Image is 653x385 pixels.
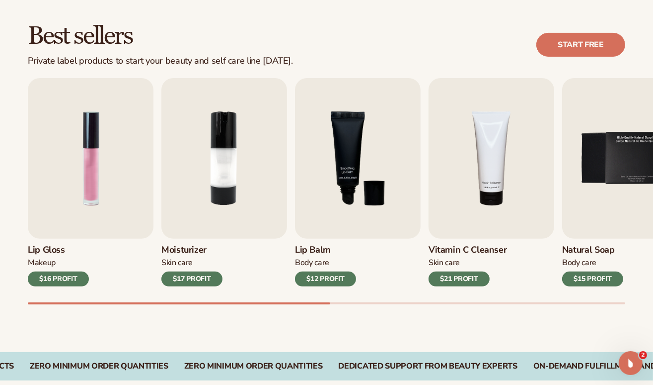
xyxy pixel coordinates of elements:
div: Body Care [562,258,623,268]
div: $12 PROFIT [295,272,356,287]
a: Start free [536,33,625,57]
h3: Moisturizer [161,245,222,256]
div: Zero Minimum Order QuantitieS [184,362,323,371]
a: 1 / 9 [28,78,153,287]
div: Makeup [28,258,89,268]
div: Skin Care [161,258,222,268]
div: $17 PROFIT [161,272,222,287]
a: 4 / 9 [429,78,554,287]
div: Body Care [295,258,356,268]
div: Skin Care [429,258,507,268]
h3: Vitamin C Cleanser [429,245,507,256]
div: Zero Minimum Order QuantitieS [30,362,168,371]
div: Dedicated Support From Beauty Experts [339,362,517,371]
h3: Lip Balm [295,245,356,256]
span: 2 [639,351,647,359]
h3: Lip Gloss [28,245,89,256]
iframe: Intercom live chat [619,351,643,375]
h2: Best sellers [28,23,293,50]
div: $21 PROFIT [429,272,490,287]
div: Private label products to start your beauty and self care line [DATE]. [28,56,293,67]
a: 2 / 9 [161,78,287,287]
div: $16 PROFIT [28,272,89,287]
a: 3 / 9 [295,78,421,287]
h3: Natural Soap [562,245,623,256]
div: $15 PROFIT [562,272,623,287]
